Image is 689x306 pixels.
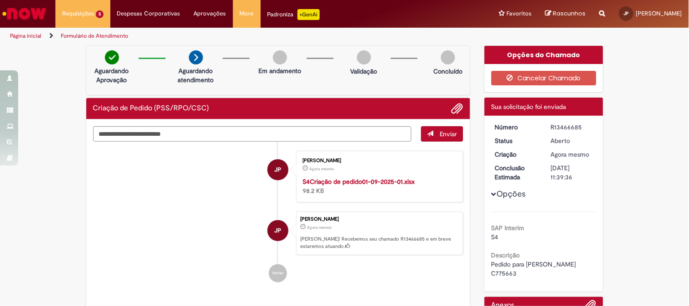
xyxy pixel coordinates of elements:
span: JP [275,220,282,242]
span: Agora mesmo [307,225,332,230]
img: img-circle-grey.png [441,50,455,64]
span: Aprovações [194,9,226,18]
div: Opções do Chamado [485,46,603,64]
dt: Status [488,136,544,145]
img: img-circle-grey.png [273,50,287,64]
b: Descrição [491,251,520,259]
a: Página inicial [10,32,41,39]
p: +GenAi [297,9,320,20]
button: Enviar [421,126,463,142]
p: [PERSON_NAME]! Recebemos seu chamado R13466685 e em breve estaremos atuando. [300,236,458,250]
img: arrow-next.png [189,50,203,64]
button: Adicionar anexos [451,103,463,114]
time: 01/09/2025 09:39:32 [307,225,332,230]
div: Jessica de Oliveira Parenti [268,159,288,180]
span: 5 [96,10,104,18]
span: S4 [491,233,499,241]
ul: Trilhas de página [7,28,452,44]
p: Em andamento [258,66,301,75]
span: JP [275,159,282,181]
span: [PERSON_NAME] [636,10,682,17]
span: Requisições [62,9,94,18]
div: Jessica de Oliveira Parenti [268,220,288,241]
span: Rascunhos [553,9,586,18]
time: 01/09/2025 09:39:32 [551,150,590,158]
a: Formulário de Atendimento [61,32,128,39]
b: SAP Interim [491,224,525,232]
img: ServiceNow [1,5,48,23]
span: Despesas Corporativas [117,9,180,18]
button: Cancelar Chamado [491,71,596,85]
span: More [240,9,254,18]
a: Rascunhos [545,10,586,18]
div: Aberto [551,136,593,145]
p: Validação [351,67,377,76]
p: Aguardando Aprovação [90,66,134,84]
h2: Criação de Pedido (PSS/RPO/CSC) Histórico de tíquete [93,104,209,113]
div: 98.2 KB [302,177,454,195]
img: img-circle-grey.png [357,50,371,64]
div: [PERSON_NAME] [300,217,458,222]
dt: Conclusão Estimada [488,163,544,182]
dt: Número [488,123,544,132]
dt: Criação [488,150,544,159]
span: Agora mesmo [309,166,334,172]
span: JP [624,10,629,16]
a: S4Criação de pedido01-09-2025-01.xlsx [302,178,415,186]
span: Pedido para [PERSON_NAME] C775663 [491,260,578,277]
div: [PERSON_NAME] [302,158,454,163]
img: check-circle-green.png [105,50,119,64]
div: Padroniza [268,9,320,20]
time: 01/09/2025 09:39:25 [309,166,334,172]
li: Jessica de Oliveira Parenti [93,212,464,255]
span: Enviar [440,130,457,138]
span: Favoritos [507,9,532,18]
span: Agora mesmo [551,150,590,158]
p: Concluído [433,67,462,76]
div: [DATE] 11:39:36 [551,163,593,182]
textarea: Digite sua mensagem aqui... [93,126,412,142]
span: Sua solicitação foi enviada [491,103,566,111]
div: 01/09/2025 09:39:32 [551,150,593,159]
p: Aguardando atendimento [174,66,218,84]
ul: Histórico de tíquete [93,142,464,291]
div: R13466685 [551,123,593,132]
